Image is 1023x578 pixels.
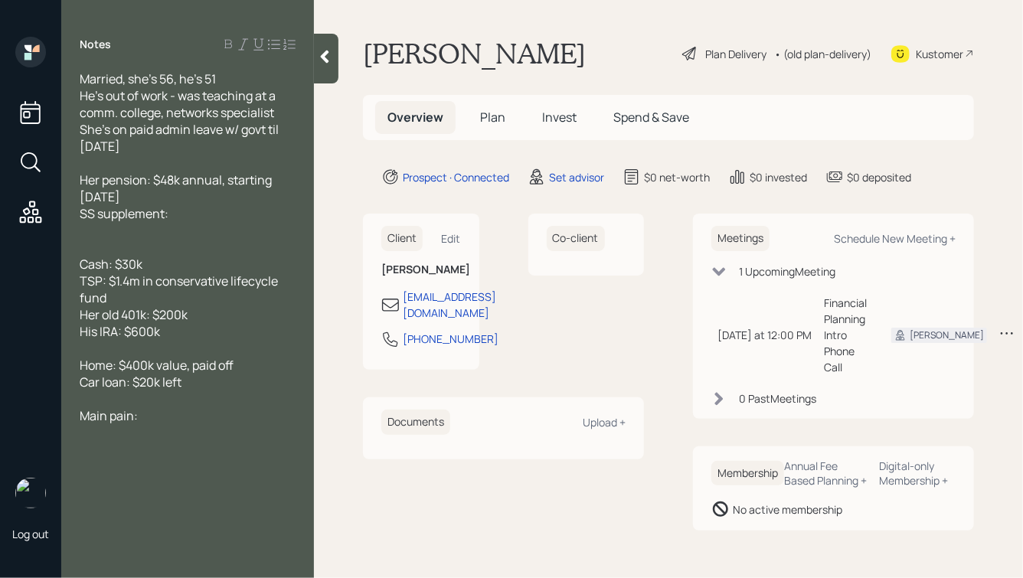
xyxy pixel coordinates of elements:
[80,374,181,390] span: Car loan: $20k left
[910,328,984,342] div: [PERSON_NAME]
[916,46,963,62] div: Kustomer
[80,357,234,374] span: Home: $400k value, paid off
[80,256,142,273] span: Cash: $30k
[774,46,871,62] div: • (old plan-delivery)
[80,323,160,340] span: His IRA: $600k
[381,410,450,435] h6: Documents
[739,390,816,407] div: 0 Past Meeting s
[834,231,956,246] div: Schedule New Meeting +
[387,109,443,126] span: Overview
[15,478,46,508] img: hunter_neumayer.jpg
[711,461,784,486] h6: Membership
[711,226,770,251] h6: Meetings
[644,169,710,185] div: $0 net-worth
[705,46,766,62] div: Plan Delivery
[442,231,461,246] div: Edit
[381,226,423,251] h6: Client
[80,407,138,424] span: Main pain:
[80,171,274,205] span: Her pension: $48k annual, starting [DATE]
[739,263,835,279] div: 1 Upcoming Meeting
[403,289,496,321] div: [EMAIL_ADDRESS][DOMAIN_NAME]
[583,415,626,429] div: Upload +
[80,87,278,121] span: He's out of work - was teaching at a comm. college, networks specialist
[784,459,868,488] div: Annual Fee Based Planning +
[824,295,867,375] div: Financial Planning Intro Phone Call
[750,169,807,185] div: $0 invested
[80,273,280,306] span: TSP: $1.4m in conservative lifecycle fund
[80,37,111,52] label: Notes
[80,205,168,222] span: SS supplement:
[613,109,689,126] span: Spend & Save
[480,109,505,126] span: Plan
[880,459,956,488] div: Digital-only Membership +
[80,70,216,87] span: Married, she's 56, he's 51
[381,263,461,276] h6: [PERSON_NAME]
[547,226,605,251] h6: Co-client
[717,327,812,343] div: [DATE] at 12:00 PM
[542,109,577,126] span: Invest
[403,169,509,185] div: Prospect · Connected
[80,306,188,323] span: Her old 401k: $200k
[12,527,49,541] div: Log out
[847,169,911,185] div: $0 deposited
[403,331,498,347] div: [PHONE_NUMBER]
[549,169,604,185] div: Set advisor
[80,121,281,155] span: She's on paid admin leave w/ govt til [DATE]
[733,501,842,518] div: No active membership
[363,37,586,70] h1: [PERSON_NAME]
